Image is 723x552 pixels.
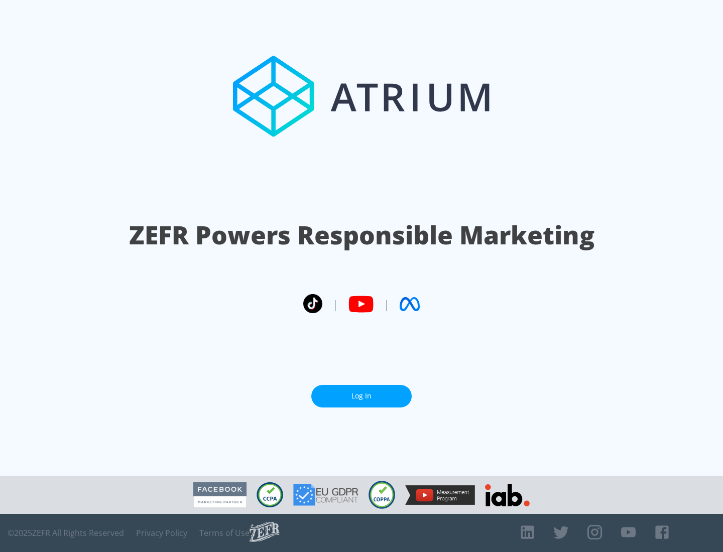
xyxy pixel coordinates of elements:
a: Privacy Policy [136,528,187,538]
span: | [384,297,390,312]
span: © 2025 ZEFR All Rights Reserved [8,528,124,538]
a: Log In [311,385,412,407]
a: Terms of Use [199,528,250,538]
img: CCPA Compliant [257,482,283,507]
img: YouTube Measurement Program [405,485,475,505]
span: | [332,297,338,312]
img: IAB [485,484,530,506]
img: COPPA Compliant [369,481,395,509]
h1: ZEFR Powers Responsible Marketing [129,218,594,252]
img: GDPR Compliant [293,484,358,506]
img: Facebook Marketing Partner [193,482,247,508]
